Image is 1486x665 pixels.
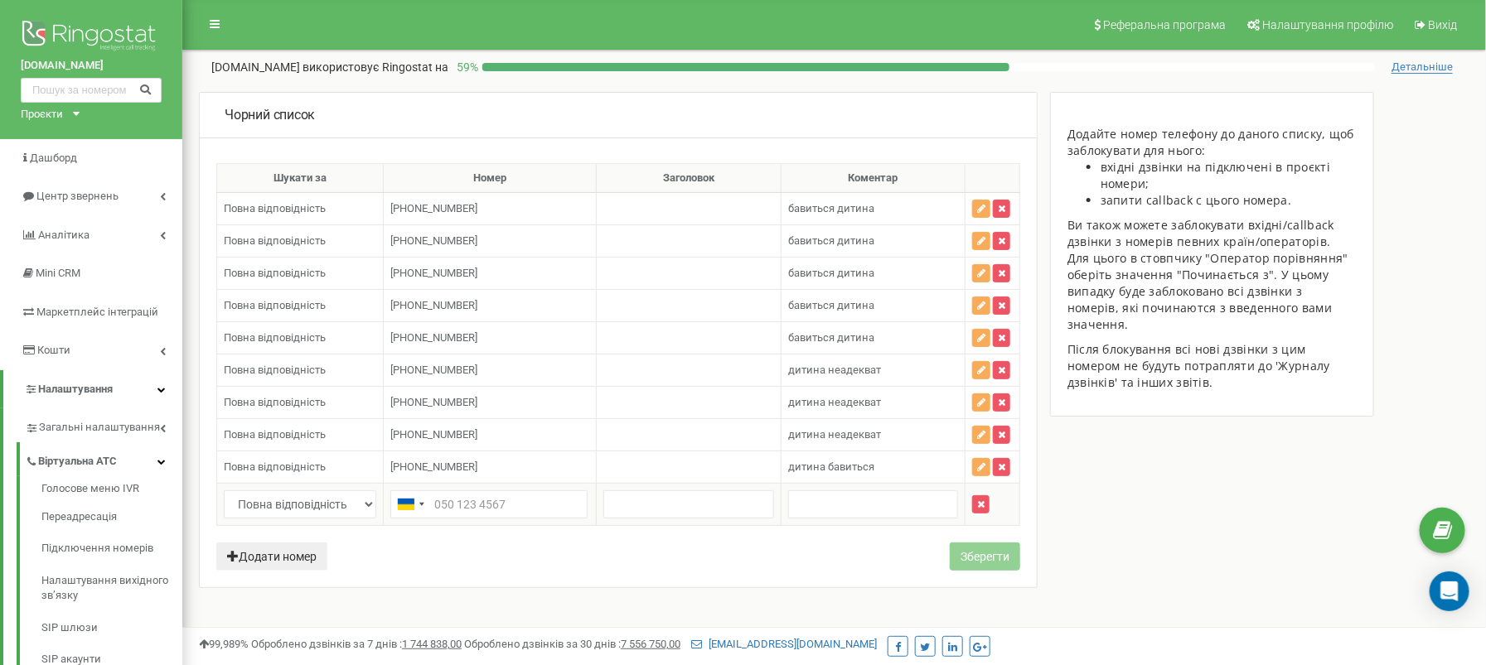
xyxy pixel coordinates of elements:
span: дитина неадекват [788,396,881,408]
span: Повна відповідність [224,428,326,441]
a: Налаштування [3,370,182,409]
span: Кошти [37,344,70,356]
span: Повна відповідність [224,396,326,408]
u: 7 556 750,00 [621,638,680,650]
p: Чорний список [225,106,315,125]
span: бавиться дитина [788,267,874,279]
div: Додайте номер телефону до даного списку, щоб заблокувати для нього: [1067,126,1357,159]
span: Оброблено дзвінків за 7 днів : [251,638,462,650]
p: 59 % [448,59,482,75]
a: Переадресація [41,501,182,533]
span: Вихід [1428,18,1457,31]
span: [PHONE_NUMBER] [390,299,477,311]
span: [PHONE_NUMBER] [390,267,477,279]
input: 050 123 4567 [390,490,588,518]
div: Проєкти [21,107,63,123]
span: дитина бавиться [788,460,874,473]
span: [PHONE_NUMBER] [390,331,477,344]
span: Віртуальна АТС [38,454,117,470]
span: Повна відповідність [224,364,326,376]
span: [PHONE_NUMBER] [390,364,477,376]
u: 1 744 838,00 [402,638,462,650]
span: Аналiтика [38,229,90,241]
th: Номер [384,163,597,193]
span: Повна відповідність [224,267,326,279]
span: Маркетплейс інтеграцій [36,306,158,318]
a: Налаштування вихідного зв’язку [41,565,182,612]
li: вхідні дзвінки на підключені в проєкті номери; [1101,159,1357,192]
span: використовує Ringostat на [303,60,448,74]
span: Загальні налаштування [39,420,160,436]
span: Детальніше [1392,60,1453,74]
div: Open Intercom Messenger [1430,571,1469,611]
p: Ви також можете заблокувати вхідні/callback дзвінки з номерів певних країн/операторів. Для цього ... [1067,217,1357,333]
p: [DOMAIN_NAME] [211,59,448,75]
span: Оброблено дзвінків за 30 днів : [464,638,680,650]
span: Повна відповідність [224,202,326,214]
span: [PHONE_NUMBER] [390,202,477,214]
span: [PHONE_NUMBER] [390,234,477,247]
p: Після блокування всі нові дзвінки з цим номером не будуть потрапляти до 'Журналу дзвінків' та інш... [1067,341,1357,391]
li: запити callback с цього номера. [1101,192,1357,209]
div: Telephone country code [391,491,429,518]
a: Голосове меню IVR [41,481,182,501]
span: Налаштування профілю [1262,18,1393,31]
span: бавиться дитина [788,202,874,214]
a: Підключення номерів [41,532,182,565]
span: [PHONE_NUMBER] [390,396,477,408]
button: Видалити [972,495,990,513]
button: Зберегти [950,542,1020,571]
span: Повна відповідність [224,460,326,473]
span: бавиться дитина [788,234,874,247]
a: SIP шлюзи [41,612,182,644]
button: Додати номер [216,542,327,571]
span: бавиться дитина [788,331,874,344]
a: Загальні налаштування [25,408,182,442]
span: дитина неадекват [788,428,881,441]
img: Ringostat logo [21,17,162,58]
span: [PHONE_NUMBER] [390,460,477,473]
input: Пошук за номером [21,78,162,103]
span: дитина неадекват [788,364,881,376]
th: Коментар [781,163,966,193]
span: Повна відповідність [224,234,326,247]
span: Повна відповідність [224,331,326,344]
span: бавиться дитина [788,299,874,311]
a: [EMAIL_ADDRESS][DOMAIN_NAME] [691,638,877,650]
span: [PHONE_NUMBER] [390,428,477,441]
th: Шукати за [217,163,384,193]
a: [DOMAIN_NAME] [21,58,162,74]
span: Реферальна програма [1103,18,1226,31]
span: Дашборд [30,152,77,164]
span: Налаштування [38,383,113,395]
span: Mini CRM [36,267,80,279]
th: Заголовок [597,163,782,193]
span: Повна відповідність [224,299,326,311]
span: 99,989% [199,638,249,650]
a: Віртуальна АТС [25,442,182,476]
span: Центр звернень [36,190,119,202]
